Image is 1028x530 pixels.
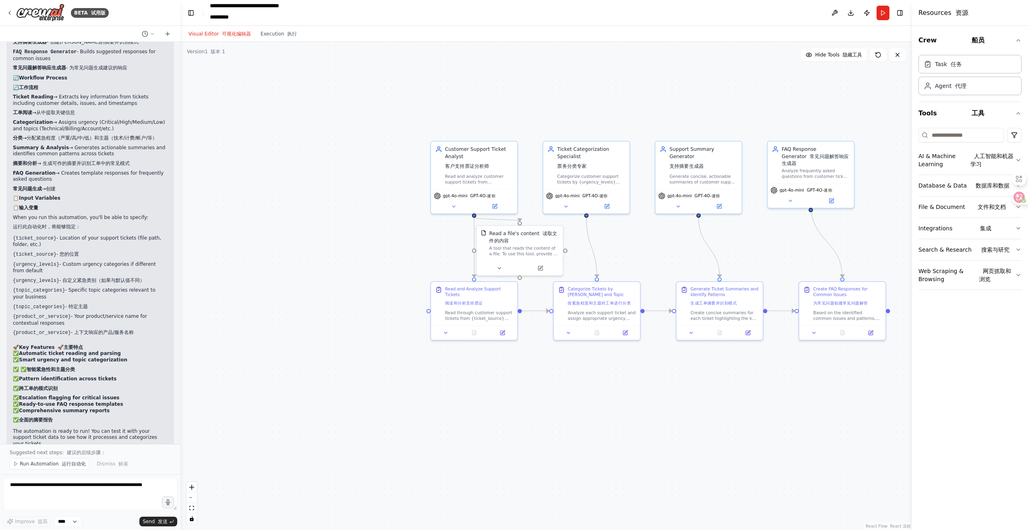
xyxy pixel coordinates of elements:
div: Ticket Categorization Specialist [557,146,625,172]
strong: Key Features [19,344,55,350]
div: Generate Ticket Summaries and Identify Patterns生成工单摘要并识别模式Create concise summaries for each ticke... [676,281,764,340]
g: Edge from e856fa1b-2cd8-4e28-bec2-8688bd602ac5 to bf7c34b3-b900-43ba-b138-e8cede9c3a83 [807,205,846,278]
code: {product_or_service} [13,330,71,336]
li: - Location of your support tickets (file path, folder, etc.) [13,235,168,261]
button: Dismiss 解雇 [93,458,132,469]
div: Categorize Tickets by [PERSON_NAME] and Topic按紧急程度和主题对工单进行分类Analyze each support ticket and assig... [553,281,641,340]
a: React Flow attribution [866,524,911,528]
font: →分配紧急程度（严重/高/中/低）和主题（技术/计费/帐户/等） [13,135,157,141]
font: 执行 [287,31,297,37]
font: 工具 [972,109,984,117]
div: Create FAQ Responses for Common Issues为常见问题创建常见问题解答Based on the identified common issues and patt... [798,281,886,340]
button: Switch to previous chat [139,29,158,39]
button: Open in side panel [699,202,739,211]
strong: Comprehensive summary reports [19,408,110,413]
g: Edge from c28010f3-5a28-420e-824c-549534bdb1da to bf7c34b3-b900-43ba-b138-e8cede9c3a83 [767,307,795,314]
li: → Assigns urgency (Critical/High/Medium/Low) and topics (Technical/Billing/Account/etc.) [13,119,168,145]
button: Hide Tools 隐藏工具 [801,48,867,61]
div: FAQ Response Generator 常见问题解答响应生成器Analyze frequently asked questions from customer tickets and ge... [767,141,855,209]
code: {ticket_source} [13,236,56,241]
button: Crew 船员 [918,29,1022,52]
font: 人工智能和机器学习 [970,153,1013,167]
font: - 自定义紧急类别（如果与默认值不同） [13,278,145,283]
button: Database & Data 数据库和数据 [918,175,1022,196]
div: Read through customer support tickets from {ticket_source} and extract key information including ... [445,310,513,321]
g: Edge from 94c48d4a-26b6-4308-906a-84077ec8593b to c28010f3-5a28-420e-824c-549534bdb1da [695,217,723,277]
div: Support Summary Generator [669,146,738,172]
button: toggle interactivity [187,513,197,524]
font: →从中提取关键信息 [13,110,75,115]
strong: 智能紧急性和主题分类 [27,367,75,372]
div: Generate Ticket Summaries and Identify Patterns [690,286,759,309]
strong: 全面的摘要报告 [19,417,53,423]
font: 为常见问题创建常见问题解答 [813,300,868,305]
li: → Generates actionable summaries and identifies common patterns across tickets [13,145,168,170]
img: FileReadTool [481,230,487,236]
font: 📋 [13,205,38,211]
div: Create FAQ Responses for Common Issues [813,286,881,309]
nav: breadcrumb [210,2,301,24]
button: Open in side panel [613,329,637,337]
font: 生成工单摘要并识别模式 [690,300,737,305]
font: 常见问题解答响应生成器 [782,153,849,166]
span: gpt-4o-mini [779,188,832,193]
font: ✅ [13,417,53,423]
font: 建议的后续步骤： [67,450,106,455]
span: Dismiss [97,461,128,467]
li: - Custom urgency categories if different from default [13,261,168,288]
font: 客户支持票证分析师 [445,163,489,169]
strong: 跨工单的模式识别 [19,386,58,391]
button: Execution [256,29,302,39]
font: 资源 [955,9,968,17]
button: Improve 提高 [3,516,51,527]
font: 按紧急程度和主题对工单进行分类 [568,300,631,305]
strong: 工单阅读 [13,110,32,115]
button: Open in side panel [587,202,626,211]
font: 读取文件的内容 [489,231,557,243]
button: Open in side panel [736,329,760,337]
div: Ticket Categorization Specialist票务分类专家Categorize customer support tickets by {urgency_levels} (Lo... [543,141,630,214]
code: {product_or_service} [13,314,71,319]
g: Edge from 215b89ab-83f5-435b-b93b-7a8ca44a648b to aeac949b-2c3b-4b8b-92e3-0c08f39f9cdb [470,214,523,225]
code: {topic_categories} [13,288,65,293]
button: Open in side panel [520,264,560,273]
code: {ticket_source} [13,252,56,257]
div: Agent [935,82,966,90]
code: {topic_categories} [13,304,65,310]
h2: 🚀 [13,344,168,351]
strong: Pattern identification across tickets [19,376,116,382]
div: Categorize Tickets by [PERSON_NAME] and Topic [568,286,636,309]
button: No output available [827,329,857,337]
font: 搜索与研究 [981,246,1009,253]
h2: 🔄 [13,75,168,94]
strong: Categorization [13,119,53,125]
h2: 📋 [13,195,168,214]
div: Tools 工具 [918,125,1022,296]
button: Web Scraping & Browsing 网页抓取和浏览 [918,261,1022,290]
button: Open in side panel [475,202,514,211]
button: Start a new chat [161,29,174,39]
button: AI & Machine Learning 人工智能和机器学习 [918,146,1022,175]
span: gpt-4o-mini [555,193,608,199]
strong: 主要特点 [64,344,83,350]
font: 版本 1 [211,49,225,54]
font: React 流程 [890,524,911,528]
button: Run Automation 运行自动化 [10,458,89,469]
span: Improve [15,518,48,525]
code: FAQ Response Generator [13,49,77,55]
strong: Input Variables [19,195,60,201]
font: - 特定主题 [13,304,88,309]
button: Visual Editor [184,29,256,39]
button: Tools 工具 [918,102,1022,125]
strong: Workflow Process [19,75,67,81]
li: - Your product/service name for contextual responses [13,313,168,340]
div: React Flow controls [187,482,197,524]
div: Task [935,60,962,68]
button: Hide left sidebar [185,7,197,19]
p: The automation is ready to run! You can test it with your support ticket data to see how it proce... [13,428,168,466]
li: - Specific topic categories relevant to your business [13,287,168,313]
button: Open in side panel [812,196,851,205]
font: GPT-4O-迷你 [582,194,608,198]
button: Search & Research 搜索与研究 [918,239,1022,260]
div: Generate concise, actionable summaries of customer support tickets for the support team, highligh... [669,174,738,185]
